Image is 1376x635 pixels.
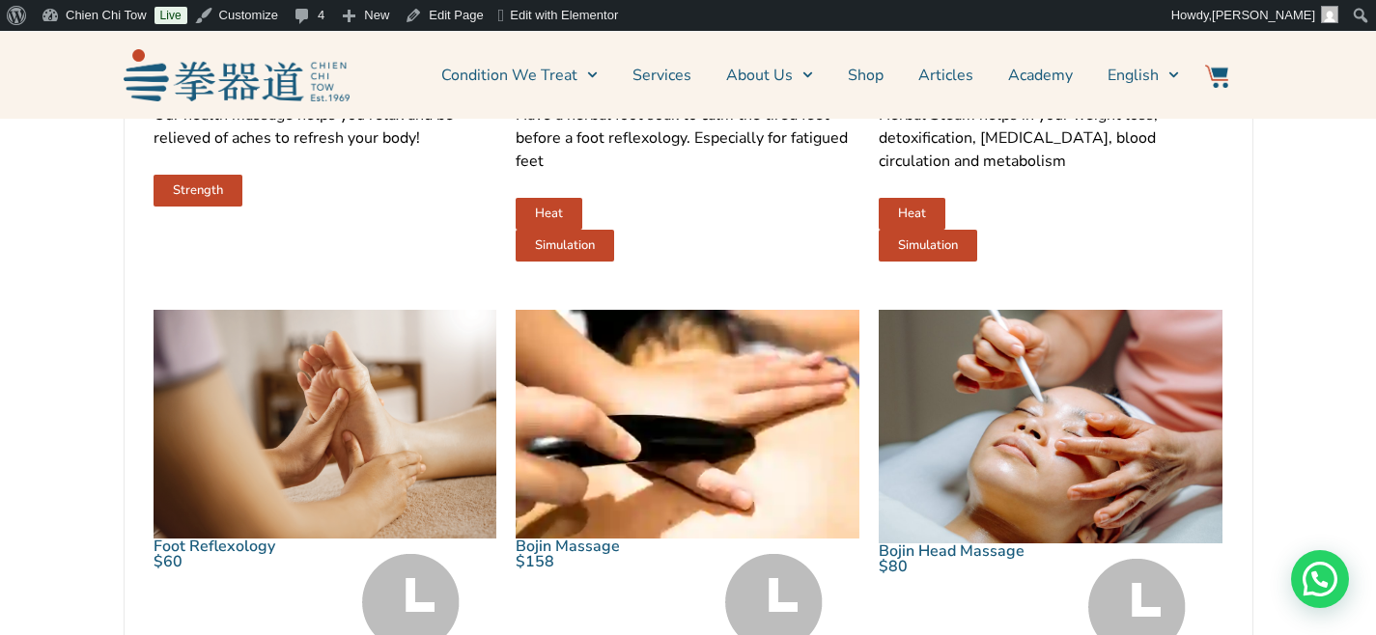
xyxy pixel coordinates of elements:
[879,103,1222,173] p: Herbal Steam helps in your weight loss, detoxification, [MEDICAL_DATA], blood circulation and met...
[535,239,595,252] span: Simulation
[154,175,242,207] a: Strength
[154,7,187,24] a: Live
[154,103,497,150] p: Our health massage helps you relax and be relieved of aches to refresh your body!
[516,198,582,230] a: Heat
[848,51,884,99] a: Shop
[516,230,614,262] a: Simulation
[510,8,618,22] span: Edit with Elementor
[516,103,859,173] p: Have a herbal foot soak to calm the tired feet before a foot reflexology. Especially for fatigued...
[726,51,813,99] a: About Us
[441,51,598,99] a: Condition We Treat
[359,51,1180,99] nav: Menu
[516,554,688,569] p: $158
[1108,64,1159,87] span: English
[1108,51,1179,99] a: Switch to English
[1212,8,1315,22] span: [PERSON_NAME]
[879,559,1051,574] p: $80
[879,198,945,230] a: Heat
[918,51,973,99] a: Articles
[1205,65,1228,88] img: Website Icon-03
[1291,550,1349,608] div: Need help? WhatsApp contact
[1008,51,1073,99] a: Academy
[898,239,958,252] span: Simulation
[173,184,223,197] span: Strength
[879,540,1025,562] a: Bojin Head Massage
[879,230,977,262] a: Simulation
[632,51,691,99] a: Services
[516,536,620,557] a: Bojin Massage
[154,536,275,557] a: Foot Reflexology
[154,554,325,569] p: $60
[535,207,563,220] span: Heat
[898,207,926,220] span: Heat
